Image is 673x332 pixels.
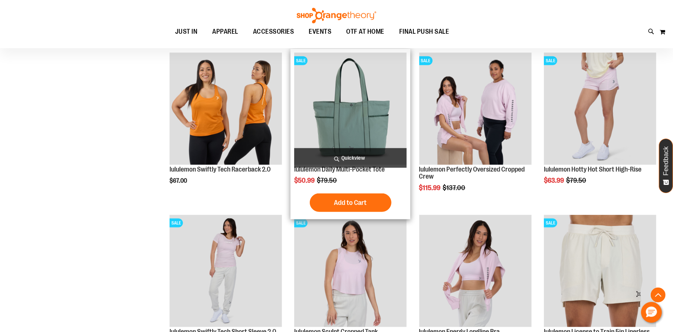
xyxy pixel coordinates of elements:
[419,184,442,192] span: $115.99
[544,215,656,327] img: lululemon License to Train 5in Linerless Shorts
[246,23,302,40] a: ACCESSORIES
[544,166,641,173] a: lululemon Hotty Hot Short High-Rise
[419,215,532,328] a: lululemon Energy Longline Bra
[170,215,282,328] a: lululemon Swiftly Tech Short Sleeve 2.0SALE
[416,49,535,211] div: product
[294,215,407,328] a: lululemon Sculpt Cropped TankSALE
[294,148,407,168] a: Quickview
[294,53,407,165] img: lululemon Daily Multi-Pocket Tote
[301,23,339,40] a: EVENTS
[663,146,670,176] span: Feedback
[544,53,656,165] img: lululemon Hotty Hot Short High-Rise
[166,49,286,203] div: product
[290,49,410,220] div: product
[175,23,198,40] span: JUST IN
[443,184,467,192] span: $137.00
[392,23,457,40] a: FINAL PUSH SALE
[544,56,557,65] span: SALE
[170,219,183,228] span: SALE
[659,139,673,193] button: Feedback - Show survey
[346,23,384,40] span: OTF AT HOME
[566,177,587,184] span: $79.50
[419,166,525,180] a: lululemon Perfectly Oversized Cropped Crew
[212,23,238,40] span: APPAREL
[310,193,391,212] button: Add to Cart
[294,177,316,184] span: $50.99
[334,199,367,207] span: Add to Cart
[170,215,282,327] img: lululemon Swiftly Tech Short Sleeve 2.0
[544,219,557,228] span: SALE
[544,177,565,184] span: $63.99
[419,215,532,327] img: lululemon Energy Longline Bra
[544,53,656,166] a: lululemon Hotty Hot Short High-RiseSALE
[540,49,660,203] div: product
[294,219,308,228] span: SALE
[399,23,449,40] span: FINAL PUSH SALE
[641,302,662,323] button: Hello, have a question? Let’s chat.
[170,53,282,166] a: lululemon Swiftly Tech Racerback 2.0
[419,53,532,166] a: lululemon Perfectly Oversized Cropped CrewSALE
[294,215,407,327] img: lululemon Sculpt Cropped Tank
[296,8,377,23] img: Shop Orangetheory
[170,166,271,173] a: lululemon Swiftly Tech Racerback 2.0
[419,53,532,165] img: lululemon Perfectly Oversized Cropped Crew
[294,53,407,166] a: lululemon Daily Multi-Pocket ToteSALE
[294,166,385,173] a: lululemon Daily Multi-Pocket Tote
[651,288,666,302] button: Back To Top
[544,215,656,328] a: lululemon License to Train 5in Linerless ShortsSALE
[339,23,392,40] a: OTF AT HOME
[253,23,294,40] span: ACCESSORIES
[317,177,338,184] span: $79.50
[170,53,282,165] img: lululemon Swiftly Tech Racerback 2.0
[205,23,246,40] a: APPAREL
[419,56,433,65] span: SALE
[294,56,308,65] span: SALE
[309,23,331,40] span: EVENTS
[170,177,188,184] span: $67.00
[168,23,205,40] a: JUST IN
